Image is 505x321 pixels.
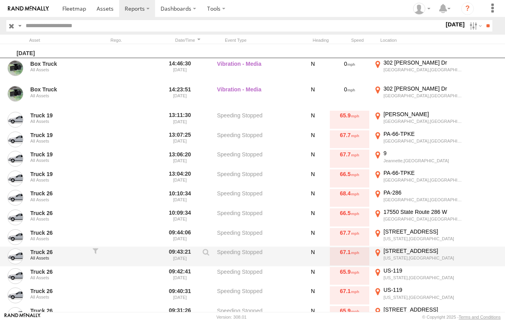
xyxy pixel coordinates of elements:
[299,228,327,246] div: N
[383,169,462,176] div: PA-66-TPKE
[410,3,433,15] div: Caitlyn Akarman
[299,130,327,148] div: N
[217,315,247,319] div: Version: 308.01
[383,216,462,222] div: [GEOGRAPHIC_DATA],[GEOGRAPHIC_DATA]
[165,130,195,148] label: 13:07:25 [DATE]
[299,247,327,265] div: N
[330,111,369,129] div: 65.9
[30,197,87,202] div: All Assets
[299,85,327,109] div: N
[383,85,462,92] div: 302 [PERSON_NAME] Dr
[165,150,195,168] label: 13:06:20 [DATE]
[30,112,87,119] a: Truck 19
[372,228,463,246] label: Click to View Event Location
[372,208,463,226] label: Click to View Event Location
[30,86,87,93] a: Box Truck
[383,275,462,280] div: [US_STATE],[GEOGRAPHIC_DATA]
[165,169,195,187] label: 13:04:20 [DATE]
[217,208,296,226] label: Speeding Stopped
[165,111,195,129] label: 13:11:30 [DATE]
[383,247,462,254] div: [STREET_ADDRESS]
[330,247,369,265] div: 67.1
[30,171,87,178] a: Truck 19
[30,158,87,163] div: All Assets
[372,59,463,83] label: Click to View Event Location
[30,119,87,124] div: All Assets
[383,150,462,157] div: 9
[372,85,463,109] label: Click to View Event Location
[8,6,49,11] img: rand-logo.svg
[330,228,369,246] div: 67.7
[165,267,195,285] label: 09:42:41 [DATE]
[299,59,327,83] div: N
[217,189,296,207] label: Speeding Stopped
[92,247,99,265] div: Filter to this asset's events
[383,286,462,293] div: US-119
[173,37,203,43] div: Click to Sort
[444,20,466,29] label: [DATE]
[372,150,463,168] label: Click to View Event Location
[383,177,462,183] div: [GEOGRAPHIC_DATA],[GEOGRAPHIC_DATA]
[330,59,369,83] div: 0
[372,247,463,265] label: Click to View Event Location
[383,138,462,144] div: [GEOGRAPHIC_DATA],[GEOGRAPHIC_DATA]
[372,189,463,207] label: Click to View Event Location
[30,307,87,314] a: Truck 26
[217,228,296,246] label: Speeding Stopped
[217,267,296,285] label: Speeding Stopped
[383,306,462,313] div: [STREET_ADDRESS]
[165,247,195,265] label: 09:43:21 [DATE]
[299,169,327,187] div: N
[199,249,213,260] label: View Event Parameters
[30,288,87,295] a: Truck 26
[299,267,327,285] div: N
[30,268,87,275] a: Truck 26
[372,111,463,129] label: Click to View Event Location
[422,315,501,319] div: © Copyright 2025 -
[383,267,462,274] div: US-119
[466,20,483,32] label: Search Filter Options
[383,197,462,202] div: [GEOGRAPHIC_DATA],[GEOGRAPHIC_DATA]
[30,217,87,221] div: All Assets
[383,295,462,300] div: [US_STATE],[GEOGRAPHIC_DATA]
[30,93,87,98] div: All Assets
[299,286,327,304] div: N
[30,275,87,280] div: All Assets
[165,59,195,83] label: 14:46:30 [DATE]
[30,132,87,139] a: Truck 19
[30,190,87,197] a: Truck 26
[330,150,369,168] div: 67.7
[372,130,463,148] label: Click to View Event Location
[165,286,195,304] label: 09:40:31 [DATE]
[383,189,462,196] div: PA-286
[217,169,296,187] label: Speeding Stopped
[383,236,462,241] div: [US_STATE],[GEOGRAPHIC_DATA]
[165,85,195,109] label: 14:23:51 [DATE]
[330,85,369,109] div: 0
[217,286,296,304] label: Speeding Stopped
[383,119,462,124] div: [GEOGRAPHIC_DATA],[GEOGRAPHIC_DATA]
[330,286,369,304] div: 67.1
[217,85,296,109] label: Vibration - Media
[383,208,462,215] div: 17550 State Route 286 W
[383,59,462,66] div: 302 [PERSON_NAME] Dr
[217,150,296,168] label: Speeding Stopped
[330,169,369,187] div: 66.5
[330,189,369,207] div: 68.4
[372,286,463,304] label: Click to View Event Location
[383,130,462,137] div: PA-66-TPKE
[165,228,195,246] label: 09:44:06 [DATE]
[383,228,462,235] div: [STREET_ADDRESS]
[299,150,327,168] div: N
[30,256,87,260] div: All Assets
[383,158,462,163] div: Jeannette,[GEOGRAPHIC_DATA]
[217,247,296,265] label: Speeding Stopped
[330,130,369,148] div: 67.7
[4,313,41,321] a: Visit our Website
[217,59,296,83] label: Vibration - Media
[461,2,474,15] i: ?
[165,208,195,226] label: 10:09:34 [DATE]
[30,295,87,299] div: All Assets
[330,267,369,285] div: 65.9
[330,208,369,226] div: 66.5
